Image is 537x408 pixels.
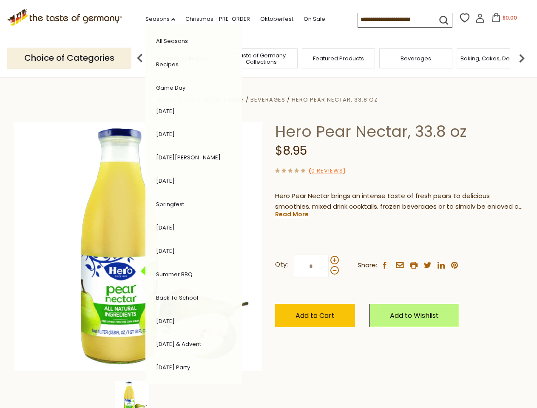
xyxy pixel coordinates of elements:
a: Recipes [156,60,179,68]
a: [DATE] [156,247,175,255]
a: Oktoberfest [260,14,293,24]
span: ( ) [309,167,346,175]
a: [DATE] Party [156,363,190,371]
img: Hero Pear Nectar, 33.8 oz [14,122,262,371]
strong: Qty: [275,259,288,270]
a: Add to Wishlist [369,304,459,327]
span: $8.95 [275,142,307,159]
a: Featured Products [313,55,364,62]
a: On Sale [304,14,325,24]
a: Springfest [156,200,184,208]
img: next arrow [513,50,530,67]
a: [DATE] [156,317,175,325]
button: Add to Cart [275,304,355,327]
a: Christmas - PRE-ORDER [185,14,250,24]
img: previous arrow [131,50,148,67]
p: Hero Pear Nectar brings an intense taste of fresh pears to delicious smoothies, mixed drink cockt... [275,191,524,212]
a: Hero Pear Nectar, 33.8 oz [292,96,378,104]
a: Back to School [156,294,198,302]
p: Choice of Categories [7,48,131,68]
span: Share: [358,260,377,271]
a: [DATE] [156,130,175,138]
a: Beverages [401,55,431,62]
a: All Seasons [156,37,188,45]
a: [DATE] & Advent [156,340,201,348]
a: Baking, Cakes, Desserts [460,55,526,62]
input: Qty: [294,255,329,278]
a: Seasons [145,14,175,24]
a: [DATE][PERSON_NAME] [156,153,221,161]
a: Beverages [250,96,285,104]
a: Game Day [156,84,185,92]
a: Taste of Germany Collections [227,52,295,65]
a: [DATE] [156,107,175,115]
button: $0.00 [486,13,523,25]
a: [DATE] [156,177,175,185]
span: Add to Cart [295,311,335,320]
h1: Hero Pear Nectar, 33.8 oz [275,122,524,141]
a: Read More [275,210,309,218]
a: [DATE] [156,224,175,232]
a: 0 Reviews [311,167,343,176]
a: Summer BBQ [156,270,193,278]
span: $0.00 [503,14,517,21]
